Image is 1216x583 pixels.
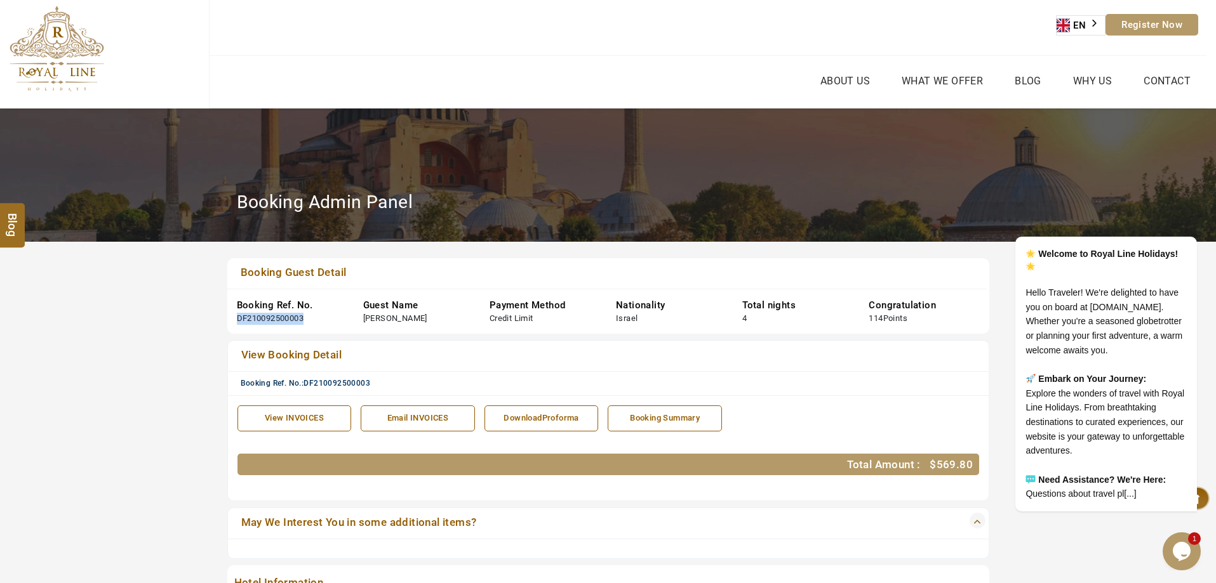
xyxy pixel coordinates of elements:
[237,265,905,282] a: Booking Guest Detail
[616,313,638,325] div: Israel
[241,348,342,361] span: View Booking Detail
[4,213,21,224] span: Blog
[361,405,475,431] a: Email INVOICES
[363,313,427,325] div: [PERSON_NAME]
[869,299,976,312] div: Congratulation
[817,72,873,90] a: About Us
[363,299,471,312] div: Guest Name
[237,514,905,532] a: May We Interest You in some additional items?
[608,405,722,431] a: Booking Summary
[1140,72,1194,90] a: Contact
[237,299,344,312] div: Booking Ref. No.
[304,379,370,388] span: DF210092500003
[10,6,104,91] img: The Royal Line Holidays
[1012,72,1045,90] a: Blog
[742,313,747,325] div: 4
[869,313,883,323] span: 114
[615,412,715,424] div: Booking Summary
[1163,532,1203,570] iframe: chat widget
[930,458,936,471] span: $
[1056,15,1106,36] aside: Language selected: English
[883,313,907,323] span: Points
[1106,14,1198,36] a: Register Now
[899,72,986,90] a: What we Offer
[237,313,304,325] div: DF210092500003
[490,313,533,325] div: Credit Limit
[490,299,597,312] div: Payment Method
[937,458,973,471] span: 569.80
[237,405,352,431] a: View INVOICES
[484,405,599,431] a: DownloadProforma
[244,412,345,424] div: View INVOICES
[241,378,985,389] div: Booking Ref. No.:
[975,118,1203,526] iframe: chat widget
[1057,16,1105,35] a: EN
[616,299,723,312] div: Nationality
[237,191,413,213] h2: Booking Admin Panel
[1070,72,1115,90] a: Why Us
[742,299,850,312] div: Total nights
[847,458,921,471] span: Total Amount :
[1056,15,1106,36] div: Language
